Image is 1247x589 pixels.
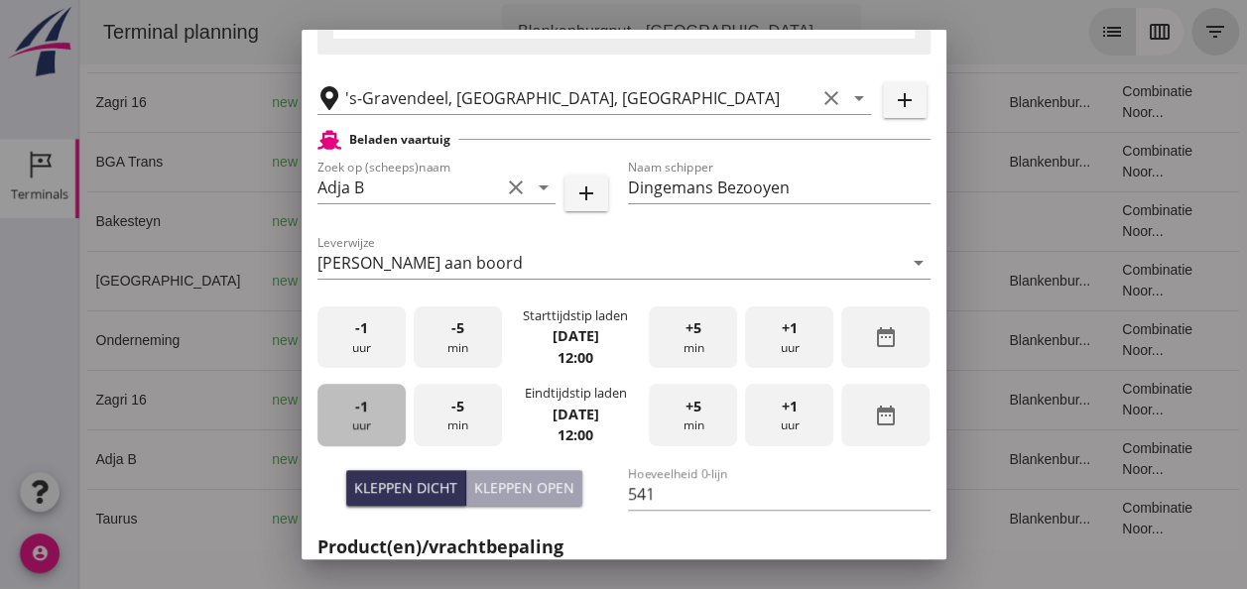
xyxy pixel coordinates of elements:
small: m3 [495,157,511,169]
i: directions_boat [354,274,368,288]
td: 1643 [456,191,565,251]
td: 18 [764,132,915,191]
i: directions_boat [391,214,405,228]
input: Hoeveelheid 0-lijn [628,478,931,510]
td: Combinatie Noor... [1027,191,1150,251]
i: directions_boat [331,155,345,169]
div: Zuilichem [264,152,405,173]
strong: [DATE] [552,326,598,345]
span: +1 [782,317,798,339]
div: Zagri 16 [17,390,162,411]
i: arrow_drop_down [746,20,770,44]
i: arrow_drop_down [907,251,931,275]
td: Ontzilt oph.zan... [663,191,763,251]
div: BGA Trans [17,152,162,173]
div: uur [317,384,406,446]
div: uur [317,306,406,369]
div: Taurus [17,509,162,530]
td: new [177,370,248,429]
td: Filling sand [663,132,763,191]
td: 1298 [456,72,565,132]
button: Kleppen dicht [346,470,466,506]
input: Losplaats [345,82,815,114]
td: 541 [456,429,565,489]
small: m3 [503,216,519,228]
td: Blankenbur... [914,132,1027,191]
i: arrow_drop_down [532,176,556,199]
div: [PERSON_NAME] aan boord [317,254,523,272]
td: 18 [764,251,915,310]
div: Gouda [264,92,405,113]
td: 1231 [456,310,565,370]
td: Ontzilt oph.zan... [663,310,763,370]
div: Adja B [17,449,162,470]
small: m3 [503,335,519,347]
td: Filling sand [663,429,763,489]
td: new [177,191,248,251]
span: -5 [451,317,464,339]
td: Filling sand [663,251,763,310]
div: min [414,306,502,369]
div: Gouda [264,390,405,411]
i: filter_list [1124,20,1148,44]
div: Bergambacht [264,271,405,292]
td: Blankenbur... [914,370,1027,429]
td: 18 [764,429,915,489]
div: min [649,306,737,369]
h2: Product(en)/vrachtbepaling [317,533,931,560]
td: 336 [456,132,565,191]
div: [GEOGRAPHIC_DATA] [17,271,162,292]
td: 999 [456,489,565,548]
td: Blankenbur... [914,429,1027,489]
div: Terminal planning [8,18,195,46]
div: Gouda [264,330,405,351]
div: Blankenburgput - [GEOGRAPHIC_DATA] [438,20,734,44]
div: Eindtijdstip laden [524,384,626,403]
i: directions_boat [313,95,327,109]
span: +1 [782,396,798,417]
td: new [177,132,248,191]
td: Blankenbur... [914,251,1027,310]
div: Kleppen open [474,477,574,498]
i: list [1021,20,1045,44]
i: clear [504,176,528,199]
small: m3 [495,514,511,526]
div: uur [745,306,833,369]
td: 18 [764,310,915,370]
i: date_range [874,404,898,427]
div: uur [745,384,833,446]
i: directions_boat [313,333,327,347]
i: add [893,88,917,112]
small: m3 [495,276,511,288]
span: +5 [686,317,701,339]
div: min [414,384,502,446]
td: Combinatie Noor... [1027,489,1150,548]
td: Blankenbur... [914,489,1027,548]
td: new [177,72,248,132]
td: 18 [764,191,915,251]
td: new [177,251,248,310]
strong: 12:00 [558,425,593,444]
td: Combinatie Noor... [1027,370,1150,429]
span: -5 [451,396,464,417]
i: directions_boat [331,452,345,466]
td: Blankenbur... [914,310,1027,370]
td: 18 [764,370,915,429]
td: 18 [764,489,915,548]
td: Combinatie Noor... [1027,72,1150,132]
span: -1 [355,396,368,417]
td: 467 [456,251,565,310]
td: 18 [764,72,915,132]
strong: [DATE] [552,405,598,423]
div: min [649,384,737,446]
td: new [177,310,248,370]
i: directions_boat [313,393,327,407]
div: Kleppen dicht [354,477,457,498]
td: Combinatie Noor... [1027,429,1150,489]
strong: 12:00 [558,348,593,367]
div: Starttijdstip laden [523,306,628,325]
td: 1298 [456,370,565,429]
button: Kleppen open [466,470,582,506]
span: -1 [355,317,368,339]
i: add [574,181,598,205]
